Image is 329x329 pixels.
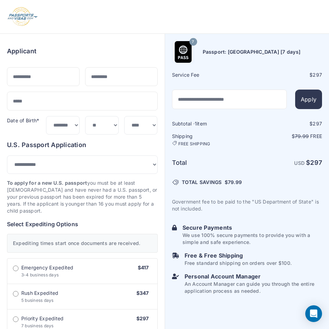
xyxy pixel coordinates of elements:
[21,290,58,297] span: Rush Expedited
[310,159,322,166] span: 297
[7,180,87,186] strong: To apply for a new U.S. passport
[305,305,322,322] div: Open Intercom Messenger
[172,133,246,147] h6: Shipping
[310,133,322,139] span: Free
[7,46,36,56] h6: Applicant
[172,120,246,127] h6: Subtotal · item
[313,121,322,127] span: 297
[185,260,292,267] p: Free standard shipping on orders over $100.
[172,198,322,212] p: Government fee to be paid to the "US Department of State" is not included.
[248,71,322,78] div: $
[21,272,59,277] span: 3-4 business days
[313,72,322,78] span: 297
[185,281,322,294] p: An Account Manager can guide you through the entire application process as needed.
[185,272,322,281] h6: Personal Account Manager
[195,121,197,127] span: 1
[192,37,194,46] span: 7
[172,71,246,78] h6: Service Fee
[21,264,74,271] span: Emergency Expedited
[182,223,322,232] h6: Secure Payments
[182,232,322,246] p: We use 100% secure payments to provide you with a simple and safe experience.
[185,251,292,260] h6: Free & Free Shipping
[295,90,322,109] button: Apply
[295,133,309,139] span: 79.99
[225,179,242,186] span: $
[7,220,158,228] h6: Select Expediting Options
[7,234,158,253] div: Expediting times start once documents are received.
[182,179,222,186] span: TOTAL SAVINGS
[294,160,305,166] span: USD
[7,117,39,123] label: Date of Birth*
[136,290,149,296] span: $347
[203,48,301,55] h6: Passport: [GEOGRAPHIC_DATA] [7 days]
[21,315,63,322] span: Priority Expedited
[21,323,54,328] span: 7 business days
[138,265,149,270] span: $417
[178,141,210,147] span: FREE SHIPPING
[228,179,242,185] span: 79.99
[7,140,158,150] h6: U.S. Passport Application
[248,133,322,140] p: $
[7,7,38,26] img: Logo
[306,159,322,166] strong: $
[172,41,194,63] img: Product Name
[21,298,54,303] span: 5 business days
[248,120,322,127] div: $
[172,158,246,168] h6: Total
[136,315,149,321] span: $297
[7,179,158,214] p: you must be at least [DEMOGRAPHIC_DATA] and have never had a U.S. passport, or your previous pass...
